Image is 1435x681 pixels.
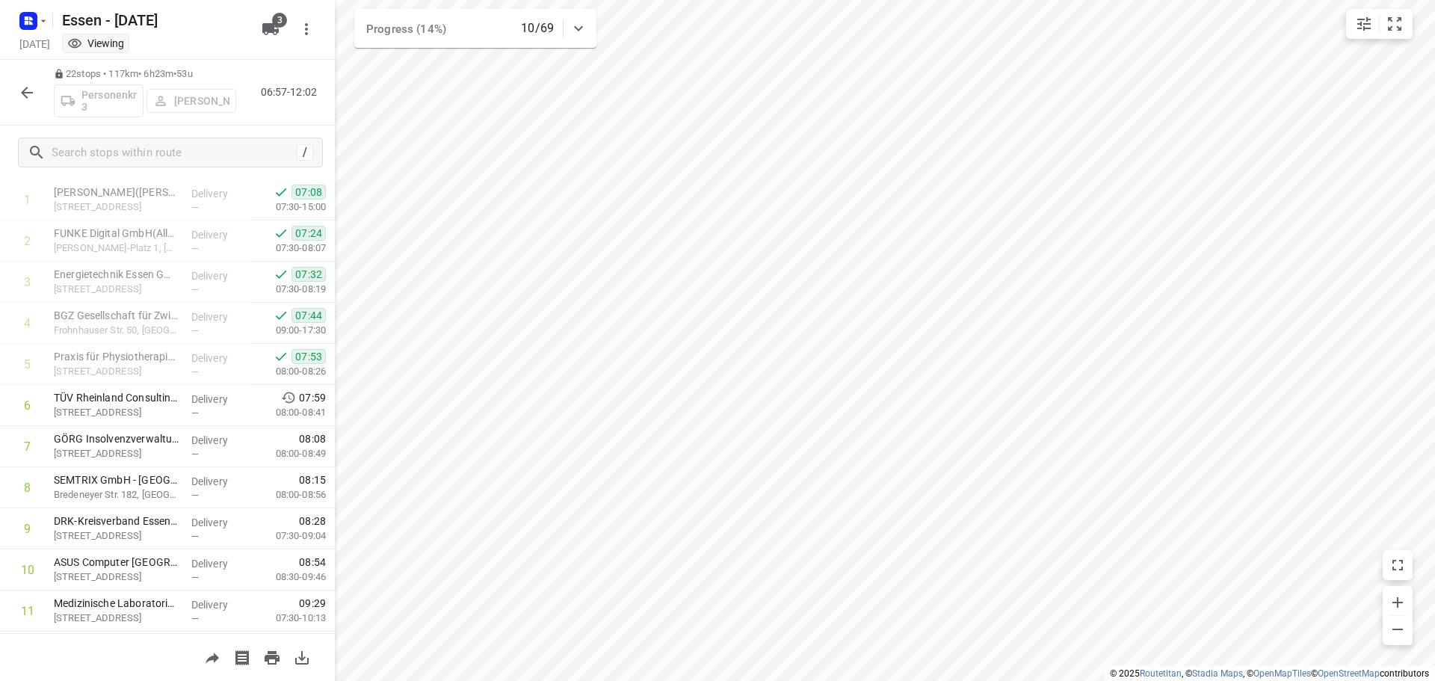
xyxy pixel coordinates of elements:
[299,596,326,611] span: 09:29
[54,514,179,529] p: DRK-Kreisverband Essen e.V. - Werden(Matthäus Bannasch)
[191,474,247,489] p: Delivery
[274,349,288,364] svg: Done
[54,555,179,570] p: ASUS Computer Germany(Elisabeth Kaden)
[1380,9,1410,39] button: Fit zoom
[252,282,326,297] p: 07:30-08:19
[191,597,247,612] p: Delivery
[252,570,326,585] p: 08:30-09:46
[191,433,247,448] p: Delivery
[1110,668,1429,679] li: © 2025 , © , © © contributors
[54,67,236,81] p: 22 stops • 117km • 6h23m
[21,604,34,618] div: 11
[54,282,179,297] p: [STREET_ADDRESS]
[252,487,326,502] p: 08:00-08:56
[191,309,247,324] p: Delivery
[252,446,326,461] p: 08:00-08:49
[227,650,257,664] span: Print shipping labels
[24,522,31,536] div: 9
[191,407,199,419] span: —
[299,431,326,446] span: 08:08
[24,275,31,289] div: 3
[191,572,199,583] span: —
[191,392,247,407] p: Delivery
[24,316,31,330] div: 4
[1346,9,1413,39] div: small contained button group
[191,227,247,242] p: Delivery
[274,308,288,323] svg: Done
[191,531,199,542] span: —
[21,563,34,577] div: 10
[54,267,179,282] p: Energietechnik Essen GmbH([PERSON_NAME])
[191,449,199,460] span: —
[191,325,199,336] span: —
[299,555,326,570] span: 08:54
[173,68,176,79] span: •
[1318,668,1380,679] a: OpenStreetMap
[191,284,199,295] span: —
[274,185,288,200] svg: Done
[1253,668,1311,679] a: OpenMapTiles
[52,141,297,164] input: Search stops within route
[191,202,199,213] span: —
[191,243,199,254] span: —
[54,570,179,585] p: Harkortstraße 21/23, Ratingen
[252,323,326,338] p: 09:00-17:30
[272,13,287,28] span: 3
[252,241,326,256] p: 07:30-08:07
[24,193,31,207] div: 1
[54,226,179,241] p: FUNKE Digital GmbH(Allgemein)
[291,308,326,323] span: 07:44
[291,349,326,364] span: 07:53
[67,36,124,51] div: You are currently in view mode. To make any changes, go to edit project.
[54,446,179,461] p: [STREET_ADDRESS]
[54,596,179,611] p: Medizinische Laboratorien Düsseldorf GmbH - Schwerinstr. 6(Buchhaltung)
[257,650,287,664] span: Print route
[256,14,286,44] button: 3
[54,185,179,200] p: Daniel Kraft(Daniel Kraft)
[54,241,179,256] p: Jakob-Funke-Platz 1, Essen
[274,267,288,282] svg: Done
[366,22,446,36] span: Progress (14%)
[54,308,179,323] p: BGZ Gesellschaft für Zwischenlagerung mbH(Sandra Gahr)
[54,405,179,420] p: [STREET_ADDRESS]
[24,481,31,495] div: 8
[191,515,247,530] p: Delivery
[191,613,199,624] span: —
[191,490,199,501] span: —
[24,440,31,454] div: 7
[54,529,179,543] p: [STREET_ADDRESS]
[281,390,296,405] svg: Early
[291,267,326,282] span: 07:32
[252,405,326,420] p: 08:00-08:41
[54,364,179,379] p: [STREET_ADDRESS]
[291,226,326,241] span: 07:24
[252,364,326,379] p: 08:00-08:26
[261,84,323,100] p: 06:57-12:02
[299,472,326,487] span: 08:15
[54,611,179,626] p: Schwerinstraße 6, Düsseldorf
[299,514,326,529] span: 08:28
[54,323,179,338] p: Frohnhauser Str. 50, [GEOGRAPHIC_DATA]
[252,529,326,543] p: 07:30-09:04
[521,19,554,37] p: 10/69
[24,357,31,372] div: 5
[24,398,31,413] div: 6
[1349,9,1379,39] button: Map settings
[54,349,179,364] p: Praxis für Physiotherapie [PERSON_NAME]([PERSON_NAME])
[354,9,596,48] div: Progress (14%)10/69
[291,14,321,44] button: More
[252,611,326,626] p: 07:30-10:13
[24,234,31,248] div: 2
[191,186,247,201] p: Delivery
[252,200,326,215] p: 07:30-15:00
[191,268,247,283] p: Delivery
[176,68,192,79] span: 53u
[1192,668,1243,679] a: Stadia Maps
[274,226,288,241] svg: Done
[54,431,179,446] p: GÖRG Insolvenzverwaltung Partnerschaft von Rechtsanwälten mbB(GÖRG Insolvenzverwaltung Partnersch...
[297,144,313,161] div: /
[291,185,326,200] span: 07:08
[1140,668,1182,679] a: Routetitan
[287,650,317,664] span: Download route
[299,390,326,405] span: 07:59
